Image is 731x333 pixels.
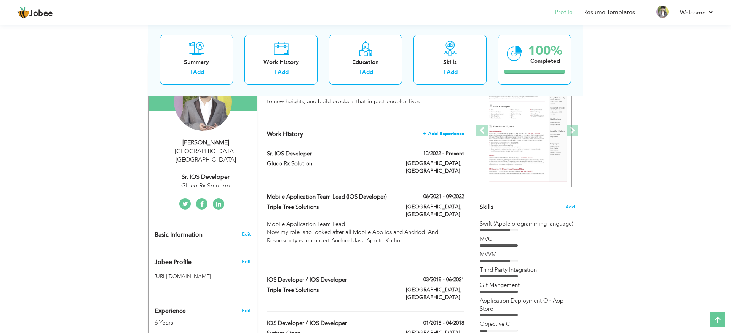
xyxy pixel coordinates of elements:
[447,68,458,76] a: Add
[267,276,395,284] label: IOS Developer / iOS Developer
[155,259,192,266] span: Jobee Profile
[267,286,395,294] label: Triple Tree Solutions
[480,266,575,274] div: Third Party Integration
[267,130,464,138] h4: This helps to show the companies you have worked for.
[480,220,575,228] div: Swift (Apple programming language)
[406,160,464,175] label: [GEOGRAPHIC_DATA], [GEOGRAPHIC_DATA]
[528,57,562,65] div: Completed
[423,319,464,327] label: 01/2018 - 04/2018
[174,73,232,131] img: Syed Hasnain
[155,173,257,181] div: Sr. iOS Developer
[155,284,184,291] iframe: fb:share_button Facebook Social Plugin
[267,160,395,168] label: Gluco Rx Solution
[406,286,464,301] label: [GEOGRAPHIC_DATA], [GEOGRAPHIC_DATA]
[242,258,251,265] span: Edit
[656,6,669,18] img: Profile Img
[278,68,289,76] a: Add
[251,58,311,66] div: Work History
[362,68,373,76] a: Add
[480,320,575,328] div: Objective C
[480,281,575,289] div: Git Mangement
[528,44,562,57] div: 100%
[480,250,575,258] div: MVVM
[155,181,257,190] div: Gluco Rx Solution
[423,193,464,200] label: 06/2021 - 09/2022
[406,203,464,218] label: [GEOGRAPHIC_DATA], [GEOGRAPHIC_DATA]
[155,147,257,165] div: [GEOGRAPHIC_DATA] [GEOGRAPHIC_DATA]
[267,193,395,201] label: Mobile Application Team Lead (IOS Developer)
[155,274,251,279] h5: [URL][DOMAIN_NAME]
[149,251,257,270] div: Enhance your career by creating a custom URL for your Jobee public profile.
[155,138,257,147] div: [PERSON_NAME]
[242,231,251,238] a: Edit
[480,235,575,243] div: MVC
[189,68,193,76] label: +
[423,150,464,157] label: 10/2022 - Present
[583,8,635,17] a: Resume Templates
[443,68,447,76] label: +
[267,319,395,327] label: IOS Developer / iOS Developer
[267,130,303,138] span: Work History
[17,6,53,19] a: Jobee
[358,68,362,76] label: +
[193,68,204,76] a: Add
[155,319,233,327] div: 6 Years
[555,8,573,17] a: Profile
[242,307,251,314] a: Edit
[565,203,575,211] span: Add
[267,203,395,211] label: Triple Tree Solutions
[480,297,575,313] div: Application Deployment On App Store
[680,8,714,17] a: Welcome
[235,147,237,155] span: ,
[274,68,278,76] label: +
[480,203,493,211] span: Skills
[267,220,464,245] p: Mobile Application Team Lead Now my role is to looked after all Mobile App ios and Andriod. And R...
[166,58,227,66] div: Summary
[155,232,203,239] span: Basic Information
[423,131,464,136] span: + Add Experience
[420,58,480,66] div: Skills
[155,308,186,315] span: Experience
[423,276,464,283] label: 03/2018 - 06/2021
[29,10,53,18] span: Jobee
[267,150,395,158] label: Sr. iOS Developer
[17,6,29,19] img: jobee.io
[335,58,396,66] div: Education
